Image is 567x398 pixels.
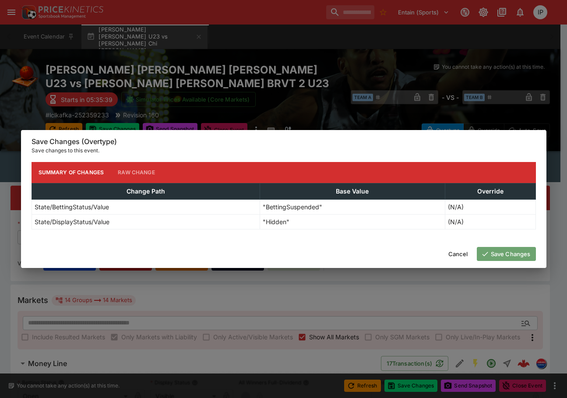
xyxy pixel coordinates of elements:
td: (N/A) [445,199,535,214]
h6: Save Changes (Overtype) [32,137,536,146]
td: (N/A) [445,214,535,229]
th: Override [445,183,535,199]
th: Base Value [260,183,445,199]
button: Cancel [443,247,473,261]
td: "BettingSuspended" [260,199,445,214]
th: Change Path [32,183,260,199]
button: Summary of Changes [32,162,111,183]
p: State/DisplayStatus/Value [35,217,109,226]
p: Save changes to this event. [32,146,536,155]
button: Save Changes [477,247,536,261]
button: Raw Change [111,162,162,183]
p: State/BettingStatus/Value [35,202,109,211]
td: "Hidden" [260,214,445,229]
